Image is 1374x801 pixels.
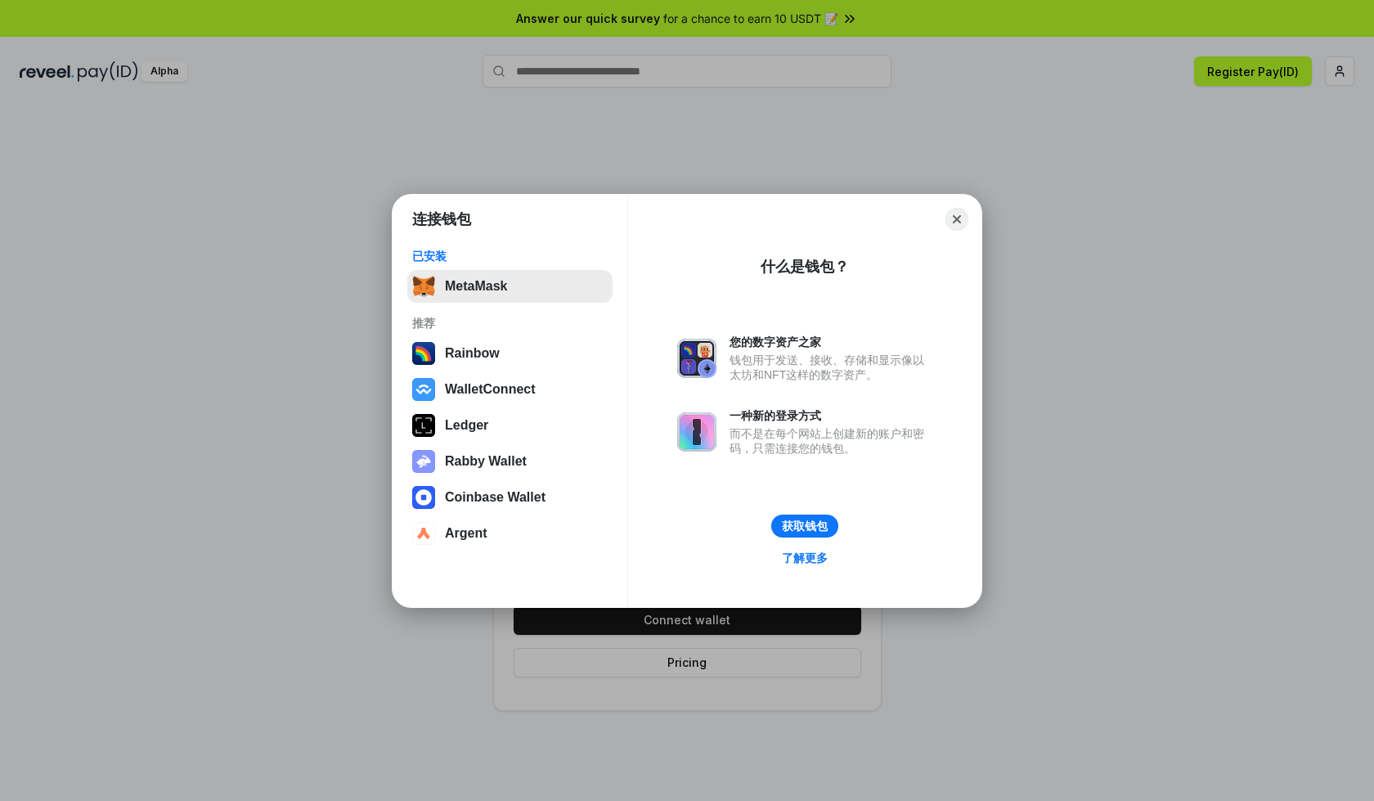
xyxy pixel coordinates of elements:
[407,373,613,406] button: WalletConnect
[412,342,435,365] img: svg+xml,%3Csvg%20width%3D%22120%22%20height%3D%22120%22%20viewBox%3D%220%200%20120%20120%22%20fil...
[677,339,716,378] img: svg+xml,%3Csvg%20xmlns%3D%22http%3A%2F%2Fwww.w3.org%2F2000%2Fsvg%22%20fill%3D%22none%22%20viewBox...
[412,275,435,298] img: svg+xml,%3Csvg%20fill%3D%22none%22%20height%3D%2233%22%20viewBox%3D%220%200%2035%2033%22%20width%...
[445,346,500,361] div: Rainbow
[412,316,608,331] div: 推荐
[412,378,435,401] img: svg+xml,%3Csvg%20width%3D%2228%22%20height%3D%2228%22%20viewBox%3D%220%200%2028%2028%22%20fill%3D...
[412,414,435,437] img: svg+xml,%3Csvg%20xmlns%3D%22http%3A%2F%2Fwww.w3.org%2F2000%2Fsvg%22%20width%3D%2228%22%20height%3...
[412,486,435,509] img: svg+xml,%3Csvg%20width%3D%2228%22%20height%3D%2228%22%20viewBox%3D%220%200%2028%2028%22%20fill%3D...
[412,522,435,545] img: svg+xml,%3Csvg%20width%3D%2228%22%20height%3D%2228%22%20viewBox%3D%220%200%2028%2028%22%20fill%3D...
[730,408,932,423] div: 一种新的登录方式
[772,547,837,569] a: 了解更多
[412,249,608,263] div: 已安装
[730,353,932,382] div: 钱包用于发送、接收、存储和显示像以太坊和NFT这样的数字资产。
[412,209,471,229] h1: 连接钱包
[945,208,968,231] button: Close
[445,490,546,505] div: Coinbase Wallet
[445,526,487,541] div: Argent
[407,481,613,514] button: Coinbase Wallet
[445,279,507,294] div: MetaMask
[407,445,613,478] button: Rabby Wallet
[407,409,613,442] button: Ledger
[761,257,849,277] div: 什么是钱包？
[771,515,838,538] button: 获取钱包
[407,337,613,370] button: Rainbow
[412,450,435,473] img: svg+xml,%3Csvg%20xmlns%3D%22http%3A%2F%2Fwww.w3.org%2F2000%2Fsvg%22%20fill%3D%22none%22%20viewBox...
[445,418,488,433] div: Ledger
[445,382,536,397] div: WalletConnect
[782,519,828,533] div: 获取钱包
[730,426,932,456] div: 而不是在每个网站上创建新的账户和密码，只需连接您的钱包。
[407,517,613,550] button: Argent
[730,335,932,349] div: 您的数字资产之家
[445,454,527,469] div: Rabby Wallet
[782,551,828,565] div: 了解更多
[407,270,613,303] button: MetaMask
[677,412,716,452] img: svg+xml,%3Csvg%20xmlns%3D%22http%3A%2F%2Fwww.w3.org%2F2000%2Fsvg%22%20fill%3D%22none%22%20viewBox...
